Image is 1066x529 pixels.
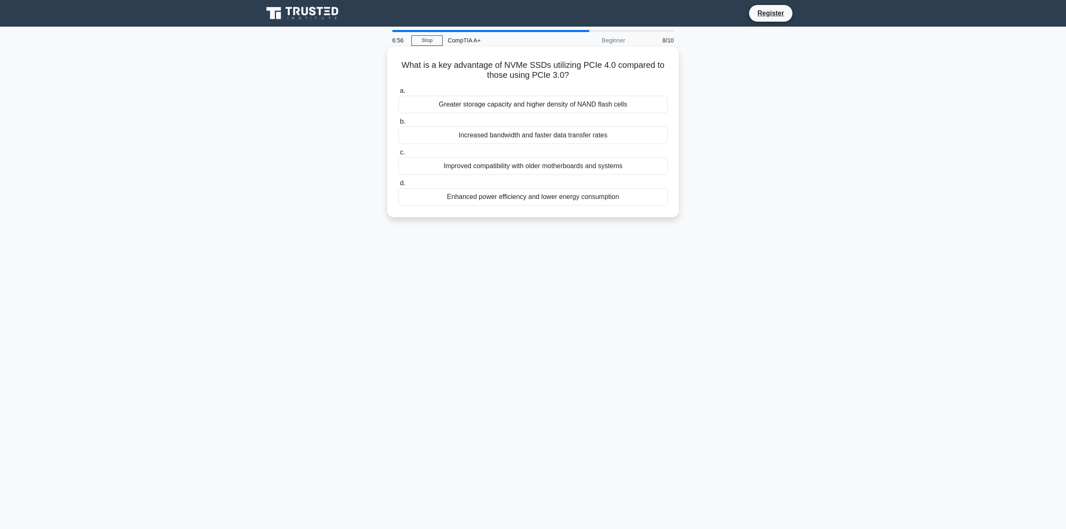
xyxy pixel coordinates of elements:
[398,188,668,206] div: Enhanced power efficiency and lower energy consumption
[557,32,630,49] div: Beginner
[387,32,411,49] div: 6:56
[400,118,405,125] span: b.
[411,35,443,46] a: Stop
[398,96,668,113] div: Greater storage capacity and higher density of NAND flash cells
[398,157,668,175] div: Improved compatibility with older motherboards and systems
[397,60,669,81] h5: What is a key advantage of NVMe SSDs utilizing PCIe 4.0 compared to those using PCIe 3.0?
[400,87,405,94] span: a.
[400,179,405,186] span: d.
[443,32,557,49] div: CompTIA A+
[400,149,405,156] span: c.
[752,8,789,18] a: Register
[398,127,668,144] div: Increased bandwidth and faster data transfer rates
[630,32,679,49] div: 8/10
